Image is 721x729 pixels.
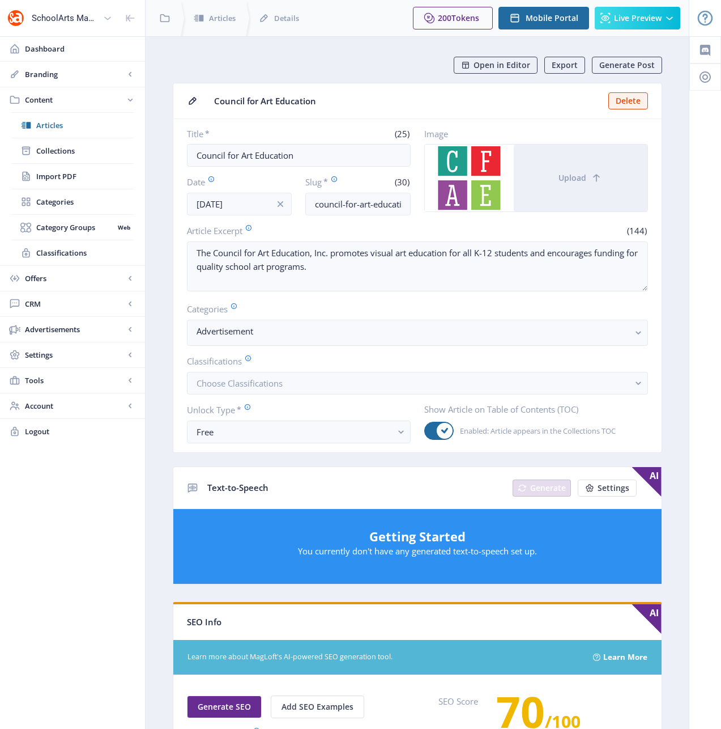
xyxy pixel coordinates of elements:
label: Date [187,176,283,188]
button: Open in Editor [454,57,537,74]
a: Articles [11,113,134,138]
a: Category GroupsWeb [11,215,134,240]
button: Choose Classifications [187,372,648,395]
button: info [269,193,292,215]
span: Articles [209,12,236,24]
div: Free [197,425,392,439]
button: Advertisement [187,320,648,346]
span: Mobile Portal [526,14,578,23]
span: AI [632,604,662,634]
span: Details [274,12,299,24]
span: AI [632,467,662,497]
label: Show Article on Table of Contents (TOC) [424,404,639,415]
a: Import PDF [11,164,134,189]
button: Generate Post [592,57,662,74]
app-collection-view: Text-to-Speech [173,467,662,585]
span: Upload [558,173,586,183]
span: Collections [36,145,134,156]
span: Text-to-Speech [207,482,268,493]
label: Classifications [187,355,639,367]
label: Article Excerpt [187,224,413,237]
input: Type Article Title ... [187,144,411,167]
span: (144) [625,225,648,236]
span: Generate Post [599,61,655,70]
span: CRM [25,298,125,310]
span: Logout [25,426,136,437]
span: Offers [25,273,125,284]
span: Import PDF [36,171,134,182]
a: Collections [11,138,134,163]
a: Categories [11,189,134,214]
span: Open in Editor [473,61,530,70]
label: Unlock Type [187,404,402,416]
a: Classifications [11,240,134,265]
button: Generate [513,480,571,497]
input: Publishing Date [187,193,292,215]
span: Articles [36,120,134,131]
nb-icon: info [275,198,286,210]
p: You currently don't have any generated text-to-speech set up. [185,545,650,557]
span: Live Preview [614,14,662,23]
span: Branding [25,69,125,80]
span: Account [25,400,125,412]
button: Upload [514,145,647,211]
span: Categories [36,196,134,207]
span: (25) [393,128,411,139]
button: Delete [608,92,648,109]
img: properties.app_icon.png [7,9,25,27]
span: Classifications [36,247,134,258]
span: Council for Art Education [214,95,601,107]
button: Live Preview [595,7,680,29]
label: Image [424,128,639,139]
span: Tokens [451,12,479,23]
button: Mobile Portal [498,7,589,29]
span: Enabled: Article appears in the Collections TOC [454,424,616,438]
nb-select-label: Advertisement [197,324,629,338]
nb-badge: Web [114,222,134,233]
a: Learn More [603,649,647,666]
label: Title [187,128,295,139]
span: Settings [598,484,629,493]
span: Choose Classifications [197,378,283,389]
div: SchoolArts Magazine [32,6,99,31]
span: (30) [393,176,411,188]
span: Generate [530,484,566,493]
span: Dashboard [25,43,136,54]
button: 200Tokens [413,7,493,29]
button: Free [187,421,411,443]
button: Export [544,57,585,74]
span: Category Groups [36,222,114,233]
a: New page [571,480,637,497]
span: Content [25,94,125,105]
span: Advertisements [25,324,125,335]
input: this-is-how-a-slug-looks-like [305,193,411,215]
button: Settings [578,480,637,497]
label: Categories [187,303,639,315]
span: Learn more about MagLoft's AI-powered SEO generation tool. [187,652,580,663]
a: New page [506,480,571,497]
span: SEO Info [187,616,221,628]
span: Export [552,61,578,70]
span: Tools [25,375,125,386]
label: Slug [305,176,353,188]
h5: Getting Started [185,527,650,545]
span: Settings [25,349,125,361]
